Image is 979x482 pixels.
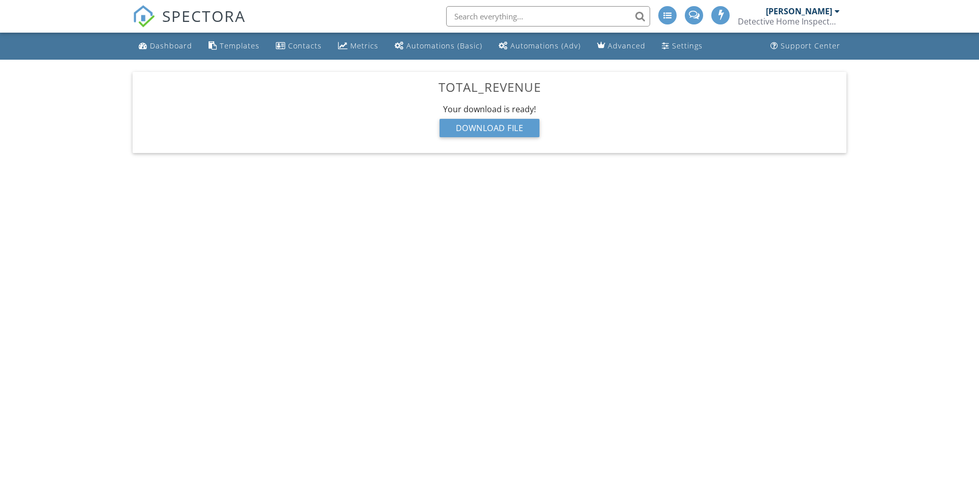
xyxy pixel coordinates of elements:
[133,5,155,28] img: The Best Home Inspection Software - Spectora
[204,37,264,56] a: Templates
[162,5,246,27] span: SPECTORA
[141,104,838,115] div: Your download is ready!
[406,41,482,50] div: Automations (Basic)
[495,37,585,56] a: Automations (Advanced)
[133,14,246,35] a: SPECTORA
[272,37,326,56] a: Contacts
[446,6,650,27] input: Search everything...
[766,6,832,16] div: [PERSON_NAME]
[440,119,540,137] div: Download File
[334,37,382,56] a: Metrics
[350,41,378,50] div: Metrics
[766,37,844,56] a: Support Center
[510,41,581,50] div: Automations (Adv)
[391,37,486,56] a: Automations (Basic)
[593,37,650,56] a: Advanced
[781,41,840,50] div: Support Center
[608,41,646,50] div: Advanced
[150,41,192,50] div: Dashboard
[738,16,840,27] div: Detective Home Inspectors
[658,37,707,56] a: Settings
[220,41,260,50] div: Templates
[288,41,322,50] div: Contacts
[672,41,703,50] div: Settings
[135,37,196,56] a: Dashboard
[141,80,838,94] h3: Total_Revenue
